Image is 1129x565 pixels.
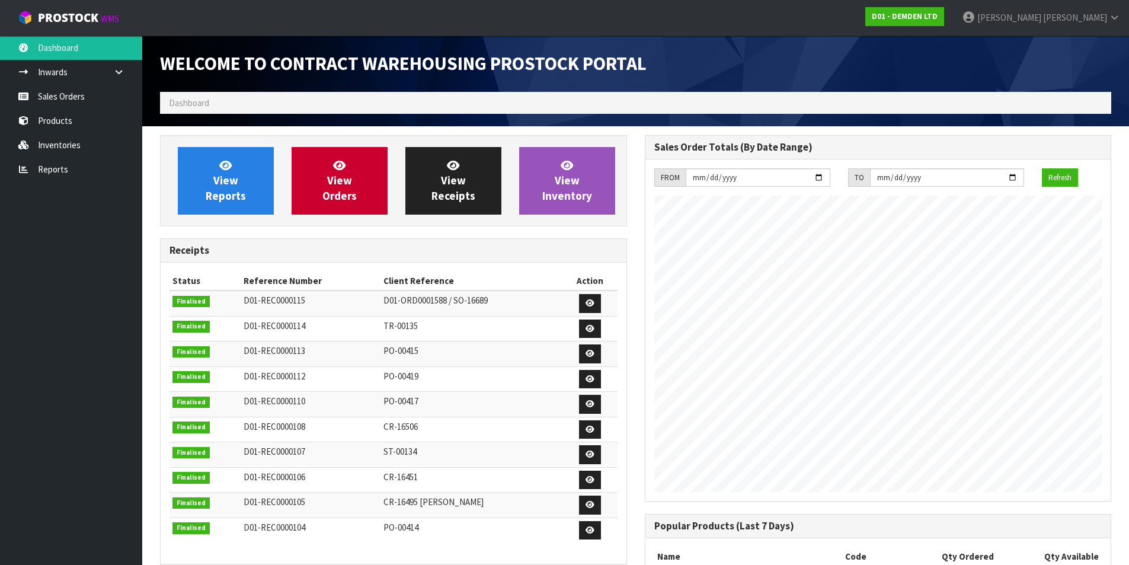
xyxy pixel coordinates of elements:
span: D01-REC0000112 [244,371,305,382]
a: ViewOrders [292,147,388,215]
img: cube-alt.png [18,10,33,25]
span: D01-REC0000114 [244,320,305,331]
span: CR-16451 [383,471,418,483]
span: Finalised [172,422,210,433]
h3: Sales Order Totals (By Date Range) [654,142,1102,153]
th: Status [169,272,241,291]
span: Finalised [172,397,210,408]
span: D01-REC0000110 [244,395,305,407]
small: WMS [101,13,119,24]
span: Welcome to Contract Warehousing ProStock Portal [160,52,647,75]
span: D01-REC0000104 [244,522,305,533]
div: TO [848,168,870,187]
span: Finalised [172,346,210,358]
span: ProStock [38,10,98,25]
span: Dashboard [169,97,209,108]
th: Client Reference [380,272,564,291]
span: ST-00134 [383,446,417,457]
span: PO-00414 [383,522,418,533]
span: View Inventory [542,158,592,203]
span: D01-REC0000106 [244,471,305,483]
span: Finalised [172,296,210,308]
span: D01-REC0000115 [244,295,305,306]
span: Finalised [172,371,210,383]
span: PO-00415 [383,345,418,356]
div: FROM [654,168,686,187]
span: View Receipts [431,158,475,203]
th: Reference Number [241,272,380,291]
span: Finalised [172,472,210,484]
button: Refresh [1042,168,1078,187]
th: Action [563,272,617,291]
span: CR-16506 [383,421,418,432]
span: Finalised [172,497,210,509]
span: CR-16495 [PERSON_NAME] [383,496,484,507]
span: [PERSON_NAME] [977,12,1041,23]
a: ViewInventory [519,147,615,215]
span: View Orders [322,158,357,203]
span: View Reports [206,158,246,203]
span: D01-REC0000113 [244,345,305,356]
strong: D01 - DEMDEN LTD [872,11,938,21]
span: [PERSON_NAME] [1043,12,1107,23]
span: PO-00417 [383,395,418,407]
span: D01-REC0000105 [244,496,305,507]
span: Finalised [172,447,210,459]
span: TR-00135 [383,320,418,331]
span: Finalised [172,522,210,534]
span: D01-REC0000108 [244,421,305,432]
a: ViewReports [178,147,274,215]
a: ViewReceipts [405,147,501,215]
span: D01-ORD0001588 / SO-16689 [383,295,488,306]
span: D01-REC0000107 [244,446,305,457]
h3: Receipts [169,245,618,256]
h3: Popular Products (Last 7 Days) [654,521,1102,532]
span: Finalised [172,321,210,333]
span: PO-00419 [383,371,418,382]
